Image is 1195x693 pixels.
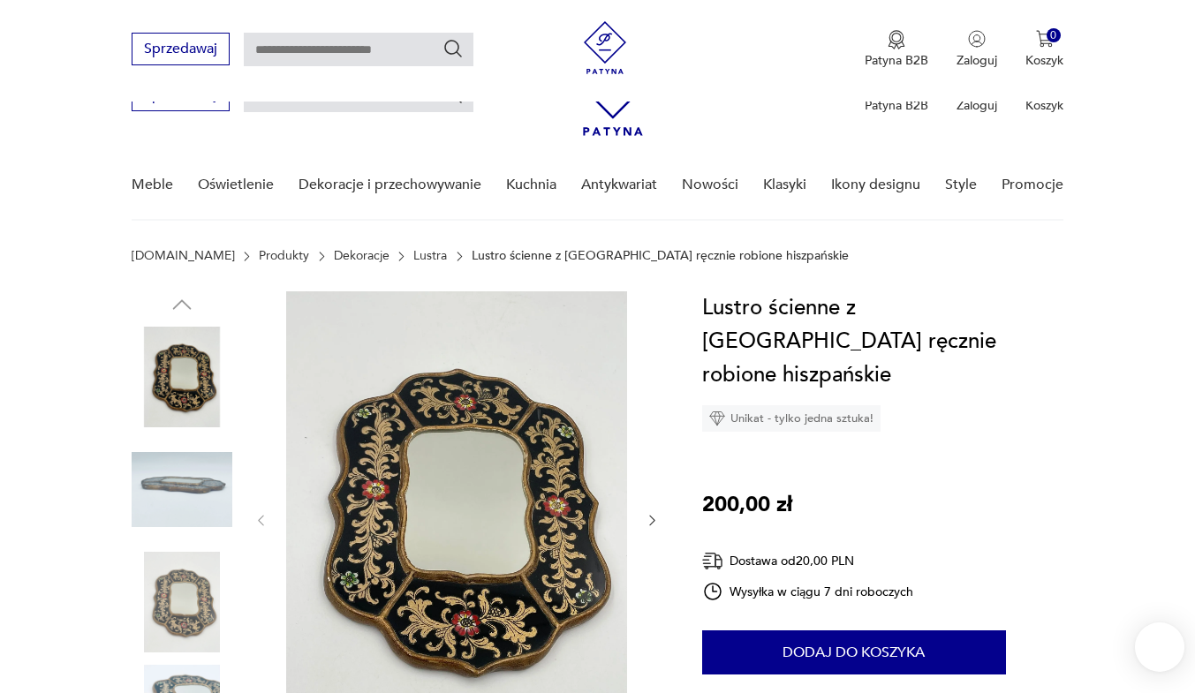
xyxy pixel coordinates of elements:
[413,249,447,263] a: Lustra
[865,97,928,114] p: Patyna B2B
[299,151,481,219] a: Dekoracje i przechowywanie
[132,33,230,65] button: Sprzedawaj
[957,52,997,69] p: Zaloguj
[945,151,977,219] a: Style
[831,151,920,219] a: Ikony designu
[702,630,1006,674] button: Dodaj do koszyka
[865,30,928,69] button: Patyna B2B
[472,249,849,263] p: Lustro ścienne z [GEOGRAPHIC_DATA] ręcznie robione hiszpańskie
[888,30,905,49] img: Ikona medalu
[1047,28,1062,43] div: 0
[442,38,464,59] button: Szukaj
[865,52,928,69] p: Patyna B2B
[198,151,274,219] a: Oświetlenie
[132,151,173,219] a: Meble
[132,327,232,427] img: Zdjęcie produktu Lustro ścienne z Peru ręcznie robione hiszpańskie
[132,90,230,102] a: Sprzedawaj
[957,30,997,69] button: Zaloguj
[579,21,632,74] img: Patyna - sklep z meblami i dekoracjami vintage
[259,249,309,263] a: Produkty
[334,249,390,263] a: Dekoracje
[702,581,914,602] div: Wysyłka w ciągu 7 dni roboczych
[132,44,230,56] a: Sprzedawaj
[957,97,997,114] p: Zaloguj
[1025,30,1063,69] button: 0Koszyk
[506,151,556,219] a: Kuchnia
[702,488,792,522] p: 200,00 zł
[132,552,232,652] img: Zdjęcie produktu Lustro ścienne z Peru ręcznie robione hiszpańskie
[702,550,723,572] img: Ikona dostawy
[702,291,1075,392] h1: Lustro ścienne z [GEOGRAPHIC_DATA] ręcznie robione hiszpańskie
[1036,30,1054,48] img: Ikona koszyka
[1002,151,1063,219] a: Promocje
[132,249,235,263] a: [DOMAIN_NAME]
[1025,52,1063,69] p: Koszyk
[132,440,232,540] img: Zdjęcie produktu Lustro ścienne z Peru ręcznie robione hiszpańskie
[581,151,657,219] a: Antykwariat
[865,30,928,69] a: Ikona medaluPatyna B2B
[702,550,914,572] div: Dostawa od 20,00 PLN
[682,151,738,219] a: Nowości
[702,405,881,432] div: Unikat - tylko jedna sztuka!
[968,30,986,48] img: Ikonka użytkownika
[709,411,725,426] img: Ikona diamentu
[763,151,806,219] a: Klasyki
[1135,622,1184,672] iframe: Smartsupp widget button
[1025,97,1063,114] p: Koszyk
